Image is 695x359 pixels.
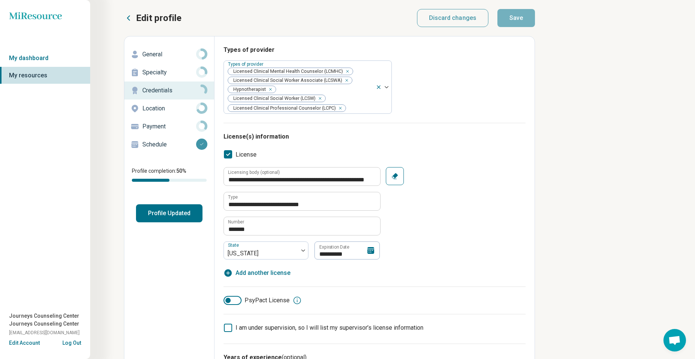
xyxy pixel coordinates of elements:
[62,339,81,345] button: Log Out
[124,163,214,186] div: Profile completion:
[236,324,423,331] span: I am under supervision, so I will list my supervisor’s license information
[224,132,526,141] h3: License(s) information
[236,150,257,159] span: License
[142,68,196,77] p: Specialty
[176,168,186,174] span: 50 %
[136,204,202,222] button: Profile Updated
[142,122,196,131] p: Payment
[9,312,90,328] span: Journeys Counseling Center Journeys Counseling Center
[228,243,240,248] label: State
[228,95,318,102] span: Licensed Clinical Social Worker (LCSW)
[142,86,196,95] p: Credentials
[663,329,686,351] div: Open chat
[142,104,196,113] p: Location
[9,329,80,336] span: [EMAIL_ADDRESS][DOMAIN_NAME]
[9,339,40,347] button: Edit Account
[228,77,344,84] span: Licensed Clinical Social Worker Associate (LCSWA)
[228,105,338,112] span: Licensed Clinical Professional Counselor (LCPC)
[228,86,268,93] span: Hypnotherapist
[142,140,196,149] p: Schedule
[124,136,214,154] a: Schedule
[224,296,290,305] label: PsyPact License
[224,192,380,210] input: credential.licenses.0.name
[124,45,214,63] a: General
[124,81,214,100] a: Credentials
[224,45,526,54] h3: Types of provider
[136,12,181,24] p: Edit profile
[124,100,214,118] a: Location
[132,179,207,182] div: Profile completion
[228,68,345,75] span: Licensed Clinical Mental Health Counselor (LCMHC)
[228,220,244,224] label: Number
[224,268,290,278] button: Add another license
[228,195,238,199] label: Type
[228,170,280,175] label: Licensing body (optional)
[124,12,181,24] button: Edit profile
[124,63,214,81] a: Specialty
[236,268,290,278] span: Add another license
[124,118,214,136] a: Payment
[228,62,265,67] label: Types of provider
[142,50,196,59] p: General
[497,9,535,27] button: Save
[417,9,489,27] button: Discard changes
